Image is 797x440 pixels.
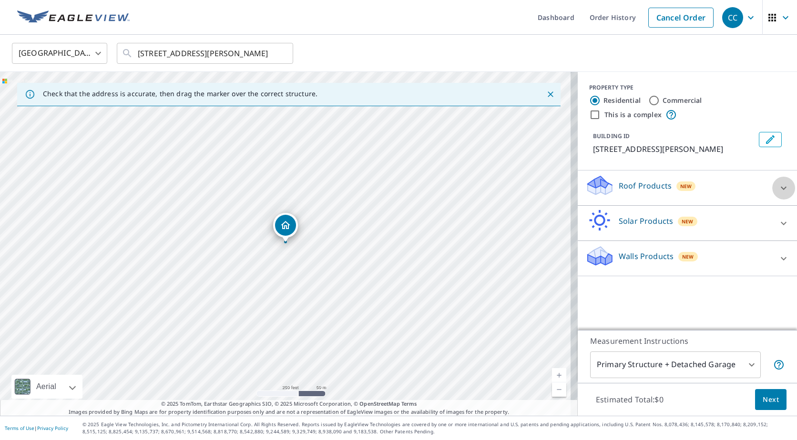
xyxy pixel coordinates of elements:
[273,213,298,242] div: Dropped pin, building 1, Residential property, 18459 Clairmont Cir E Northville, MI 48168
[648,8,714,28] a: Cancel Order
[755,389,787,410] button: Next
[663,96,702,105] label: Commercial
[759,132,782,147] button: Edit building 1
[12,40,107,67] div: [GEOGRAPHIC_DATA]
[619,215,673,227] p: Solar Products
[590,351,761,378] div: Primary Structure + Detached Garage
[593,143,755,155] p: [STREET_ADDRESS][PERSON_NAME]
[619,180,672,191] p: Roof Products
[603,96,641,105] label: Residential
[588,389,671,410] p: Estimated Total: $0
[544,88,557,100] button: Close
[773,359,785,370] span: Your report will include the primary structure and a detached garage if one exists.
[82,421,792,435] p: © 2025 Eagle View Technologies, Inc. and Pictometry International Corp. All Rights Reserved. Repo...
[604,110,662,120] label: This is a complex
[722,7,743,28] div: CC
[43,90,317,98] p: Check that the address is accurate, then drag the marker over the correct structure.
[680,182,692,190] span: New
[138,40,274,67] input: Search by address or latitude-longitude
[37,425,68,431] a: Privacy Policy
[763,394,779,406] span: Next
[359,400,399,407] a: OpenStreetMap
[619,250,674,262] p: Walls Products
[552,382,566,397] a: Current Level 17, Zoom Out
[593,132,630,140] p: BUILDING ID
[682,253,694,260] span: New
[590,335,785,347] p: Measurement Instructions
[585,245,789,272] div: Walls ProductsNew
[33,375,59,399] div: Aerial
[5,425,68,431] p: |
[585,174,789,201] div: Roof ProductsNew
[585,210,789,237] div: Solar ProductsNew
[11,375,82,399] div: Aerial
[401,400,417,407] a: Terms
[161,400,417,408] span: © 2025 TomTom, Earthstar Geographics SIO, © 2025 Microsoft Corporation, ©
[552,368,566,382] a: Current Level 17, Zoom In
[5,425,34,431] a: Terms of Use
[682,218,694,225] span: New
[589,83,786,92] div: PROPERTY TYPE
[17,10,130,25] img: EV Logo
